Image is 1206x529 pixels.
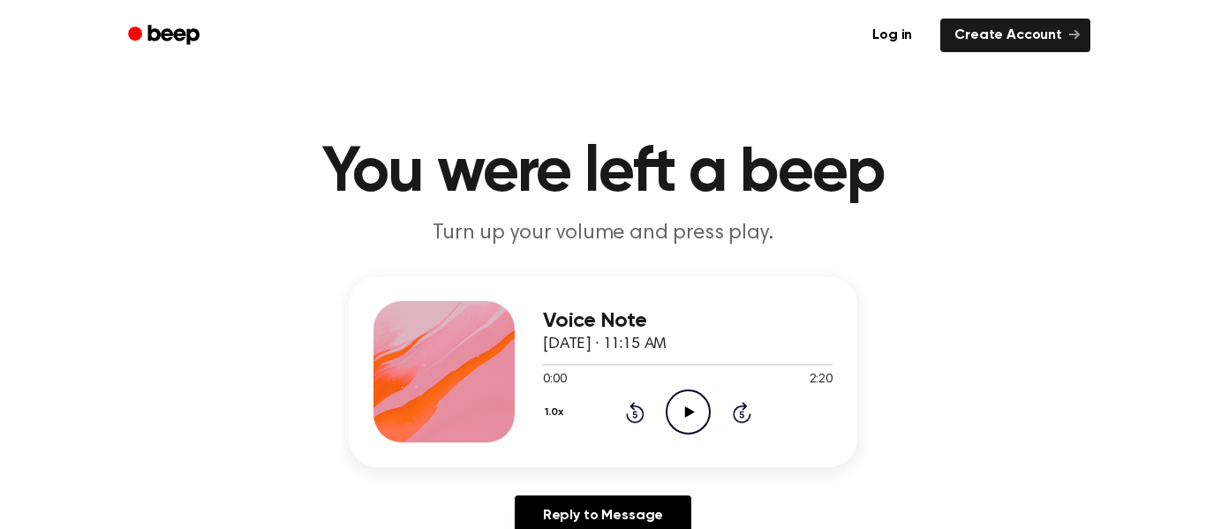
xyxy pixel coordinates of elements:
p: Turn up your volume and press play. [264,219,942,248]
span: 2:20 [810,371,833,389]
a: Log in [855,15,930,56]
button: 1.0x [543,397,569,427]
a: Create Account [940,19,1090,52]
span: [DATE] · 11:15 AM [543,336,667,352]
h1: You were left a beep [151,141,1055,205]
span: 0:00 [543,371,566,389]
a: Beep [116,19,215,53]
h3: Voice Note [543,309,833,333]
